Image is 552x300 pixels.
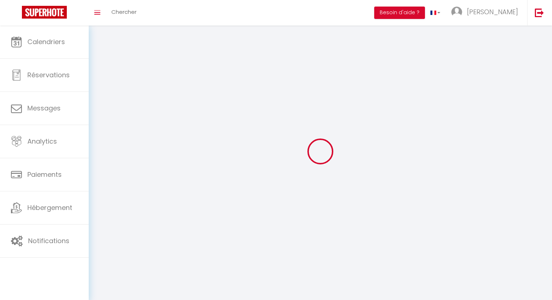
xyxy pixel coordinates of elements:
[28,236,69,245] span: Notifications
[27,37,65,46] span: Calendriers
[111,8,137,16] span: Chercher
[535,8,544,17] img: logout
[27,203,72,212] span: Hébergement
[451,7,462,17] img: ...
[6,3,28,25] button: Ouvrir le widget de chat LiveChat
[467,7,518,16] span: [PERSON_NAME]
[22,6,67,19] img: Super Booking
[27,70,70,79] span: Réservations
[27,170,62,179] span: Paiements
[374,7,425,19] button: Besoin d'aide ?
[27,104,61,113] span: Messages
[27,137,57,146] span: Analytics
